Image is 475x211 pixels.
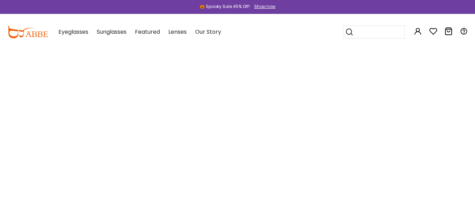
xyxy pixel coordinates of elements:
[254,3,275,10] div: Shop now
[200,3,250,10] div: 🎃 Spooky Sale 45% Off!
[195,28,221,36] span: Our Story
[135,28,160,36] span: Featured
[97,28,127,36] span: Sunglasses
[168,28,187,36] span: Lenses
[58,28,88,36] span: Eyeglasses
[251,3,275,9] a: Shop now
[7,26,48,38] img: abbeglasses.com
